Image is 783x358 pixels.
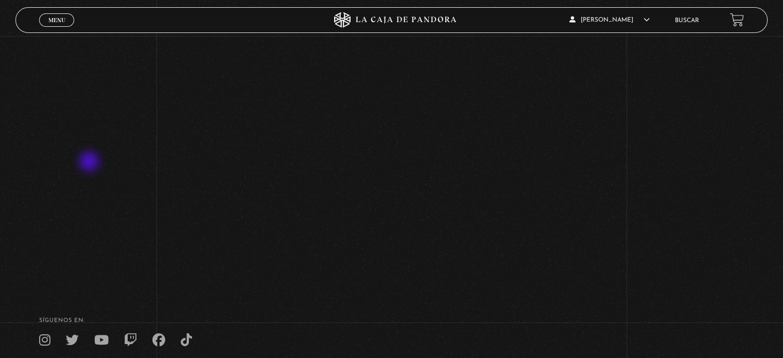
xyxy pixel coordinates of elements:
span: Menu [48,17,65,23]
a: View your shopping cart [730,13,744,27]
iframe: Dailymotion video player – Proverbio XXV [196,1,587,261]
a: Buscar [675,18,699,24]
span: [PERSON_NAME] [569,17,650,23]
span: Cerrar [45,26,69,33]
h4: SÍguenos en: [39,318,744,323]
